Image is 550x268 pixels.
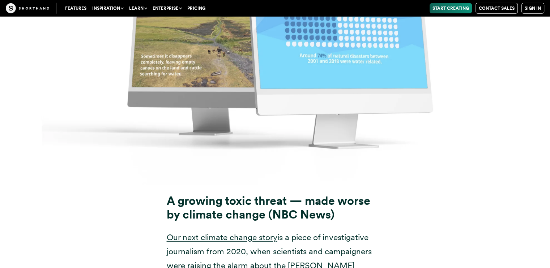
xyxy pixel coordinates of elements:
a: Contact Sales [476,3,518,14]
button: Enterprise [150,3,184,13]
a: Our next climate change story [167,232,277,242]
img: The Craft [6,3,49,13]
a: Start Creating [430,3,472,13]
button: Learn [126,3,150,13]
a: Sign in [521,3,544,14]
a: Features [62,3,89,13]
button: Inspiration [89,3,126,13]
strong: A growing toxic threat — made worse by climate change (NBC News) [167,194,370,222]
a: Pricing [184,3,208,13]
